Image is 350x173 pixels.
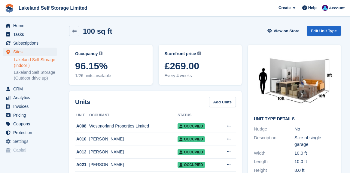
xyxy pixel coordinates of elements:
a: menu [3,146,57,154]
a: Edit Unit Type [307,26,341,36]
div: A008 [75,123,89,129]
div: [PERSON_NAME] [89,162,178,168]
span: Help [308,5,317,11]
span: Account [329,5,345,11]
span: Coupons [13,120,49,128]
a: menu [3,30,57,39]
a: View on Store [267,26,302,36]
a: menu [3,21,57,30]
a: menu [3,111,57,119]
a: Add Units [209,97,236,107]
a: menu [3,120,57,128]
th: Unit [75,111,89,120]
img: 100.jpg [254,51,335,112]
span: Occupied [178,136,205,142]
span: Subscriptions [13,39,49,47]
a: Lakeland Self Storage (Indoor ) [14,57,57,68]
div: 10.0 ft [294,150,335,157]
div: Length [254,158,294,165]
a: Lakeland Self Storage Limited [16,3,90,13]
span: View on Store [274,28,300,34]
img: icon-info-grey-7440780725fd019a000dd9b08b2336e03edf1995a4989e88bcd33f0948082b44.svg [197,52,201,55]
span: Home [13,21,49,30]
h2: Units [75,97,90,106]
div: Description [254,134,294,148]
span: Pricing [13,111,49,119]
span: Tasks [13,30,49,39]
div: Width [254,150,294,157]
span: Sites [13,48,49,56]
div: [PERSON_NAME] [89,149,178,155]
div: 10.0 ft [294,158,335,165]
a: menu [3,48,57,56]
div: Size of single garage [294,134,335,148]
span: Protection [13,128,49,137]
th: Occupant [89,111,178,120]
span: Occupancy [75,51,98,57]
div: No [294,126,335,133]
div: Westmorland Properties Limited [89,123,178,129]
span: Occupied [178,162,205,168]
span: Create [278,5,291,11]
span: £269.00 [165,61,236,71]
span: 1/26 units available [75,73,147,79]
span: Occupied [178,123,205,129]
th: Status [178,111,220,120]
div: A021 [75,162,89,168]
a: menu [3,93,57,102]
span: Occupied [178,149,205,155]
img: icon-info-grey-7440780725fd019a000dd9b08b2336e03edf1995a4989e88bcd33f0948082b44.svg [99,52,102,55]
a: menu [3,39,57,47]
h2: 100 sq ft [83,27,112,35]
span: Every 4 weeks [165,73,236,79]
span: CRM [13,85,49,93]
span: Settings [13,137,49,146]
a: menu [3,137,57,146]
h2: Unit Type details [254,117,335,121]
img: David Dickson [322,5,328,11]
a: menu [3,102,57,111]
span: Analytics [13,93,49,102]
img: stora-icon-8386f47178a22dfd0bd8f6a31ec36ba5ce8667c1dd55bd0f319d3a0aa187defe.svg [5,4,14,13]
span: Capital [13,146,49,154]
span: 96.15% [75,61,147,71]
div: A010 [75,136,89,142]
div: Nudge [254,126,294,133]
a: menu [3,85,57,93]
div: A012 [75,149,89,155]
span: Storefront price [165,51,196,57]
a: menu [3,128,57,137]
a: Lakeland Self Storage (Outdoor drive up) [14,70,57,81]
span: Invoices [13,102,49,111]
div: [PERSON_NAME] [89,136,178,142]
